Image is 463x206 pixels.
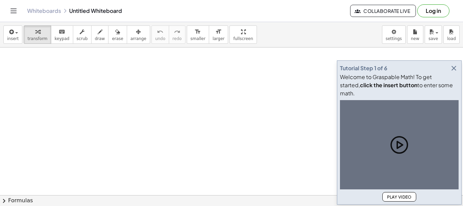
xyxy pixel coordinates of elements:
button: scrub [73,25,92,44]
span: draw [95,36,105,41]
button: Play Video [382,192,416,202]
span: larger [213,36,224,41]
i: undo [157,28,163,36]
span: arrange [130,36,146,41]
span: settings [386,36,402,41]
button: settings [382,25,406,44]
span: load [447,36,456,41]
span: transform [27,36,47,41]
div: Tutorial Step 1 of 6 [340,64,387,72]
button: redoredo [169,25,185,44]
i: keyboard [59,28,65,36]
b: click the insert button [360,81,417,89]
button: format_sizesmaller [187,25,209,44]
span: keypad [55,36,69,41]
button: load [443,25,460,44]
button: Collaborate Live [350,5,416,17]
button: transform [24,25,51,44]
button: fullscreen [229,25,257,44]
button: save [425,25,442,44]
span: save [428,36,438,41]
span: scrub [77,36,88,41]
span: insert [7,36,19,41]
button: erase [108,25,127,44]
button: keyboardkeypad [51,25,73,44]
span: fullscreen [233,36,253,41]
button: Toggle navigation [8,5,19,16]
i: redo [174,28,180,36]
span: new [411,36,419,41]
button: insert [3,25,22,44]
button: new [407,25,423,44]
span: redo [173,36,182,41]
button: draw [91,25,109,44]
i: format_size [215,28,222,36]
span: smaller [190,36,205,41]
div: Welcome to Graspable Math! To get started, to enter some math. [340,73,459,97]
button: arrange [127,25,150,44]
i: format_size [195,28,201,36]
span: Collaborate Live [356,8,410,14]
button: format_sizelarger [209,25,228,44]
span: erase [112,36,123,41]
button: Log in [417,4,449,17]
a: Whiteboards [27,7,61,14]
span: Play Video [387,194,412,200]
button: undoundo [152,25,169,44]
span: undo [155,36,165,41]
